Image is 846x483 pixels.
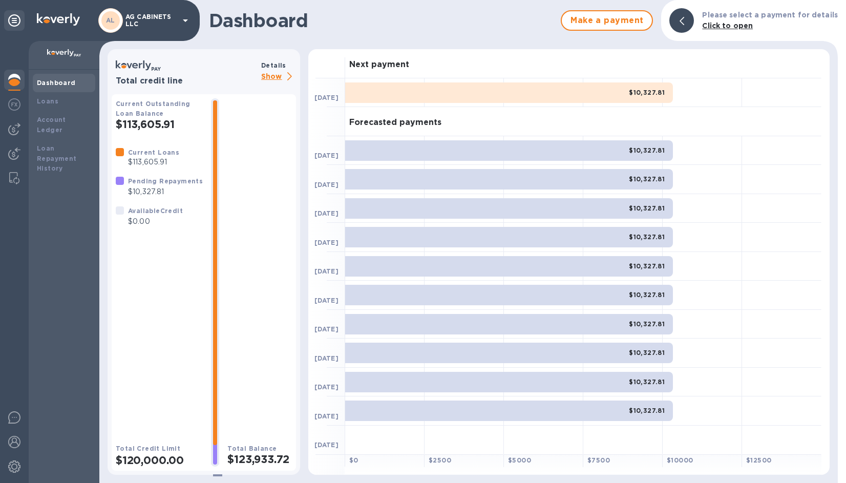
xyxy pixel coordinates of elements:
[349,60,409,70] h3: Next payment
[314,152,339,159] b: [DATE]
[261,71,296,83] p: Show
[37,97,58,105] b: Loans
[629,146,665,154] b: $10,327.81
[37,13,80,26] img: Logo
[508,456,531,464] b: $ 5000
[106,16,115,24] b: AL
[116,118,203,131] h2: $113,605.91
[209,10,556,31] h1: Dashboard
[128,177,203,185] b: Pending Repayments
[314,325,339,333] b: [DATE]
[37,116,66,134] b: Account Ledger
[429,456,451,464] b: $ 2500
[314,354,339,362] b: [DATE]
[116,76,257,86] h3: Total credit line
[629,175,665,183] b: $10,327.81
[629,233,665,241] b: $10,327.81
[314,297,339,304] b: [DATE]
[314,181,339,188] b: [DATE]
[667,456,693,464] b: $ 10000
[116,100,191,117] b: Current Outstanding Loan Balance
[702,22,753,30] b: Click to open
[314,383,339,391] b: [DATE]
[587,456,610,464] b: $ 7500
[314,239,339,246] b: [DATE]
[128,216,183,227] p: $0.00
[629,378,665,386] b: $10,327.81
[128,149,179,156] b: Current Loans
[314,209,339,217] b: [DATE]
[116,445,180,452] b: Total Credit Limit
[125,13,177,28] p: AG CABINETS LLC
[314,412,339,420] b: [DATE]
[227,445,277,452] b: Total Balance
[561,10,653,31] button: Make a payment
[629,349,665,356] b: $10,327.81
[629,262,665,270] b: $10,327.81
[702,11,838,19] b: Please select a payment for details
[629,291,665,299] b: $10,327.81
[261,61,286,69] b: Details
[8,98,20,111] img: Foreign exchange
[314,267,339,275] b: [DATE]
[314,441,339,449] b: [DATE]
[570,14,644,27] span: Make a payment
[128,186,203,197] p: $10,327.81
[128,157,179,167] p: $113,605.91
[349,456,358,464] b: $ 0
[629,204,665,212] b: $10,327.81
[314,94,339,101] b: [DATE]
[629,407,665,414] b: $10,327.81
[37,79,76,87] b: Dashboard
[746,456,771,464] b: $ 12500
[4,10,25,31] div: Unpin categories
[349,118,441,128] h3: Forecasted payments
[629,89,665,96] b: $10,327.81
[629,320,665,328] b: $10,327.81
[37,144,77,173] b: Loan Repayment History
[227,453,292,466] h2: $123,933.72
[116,454,203,467] h2: $120,000.00
[128,207,183,215] b: Available Credit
